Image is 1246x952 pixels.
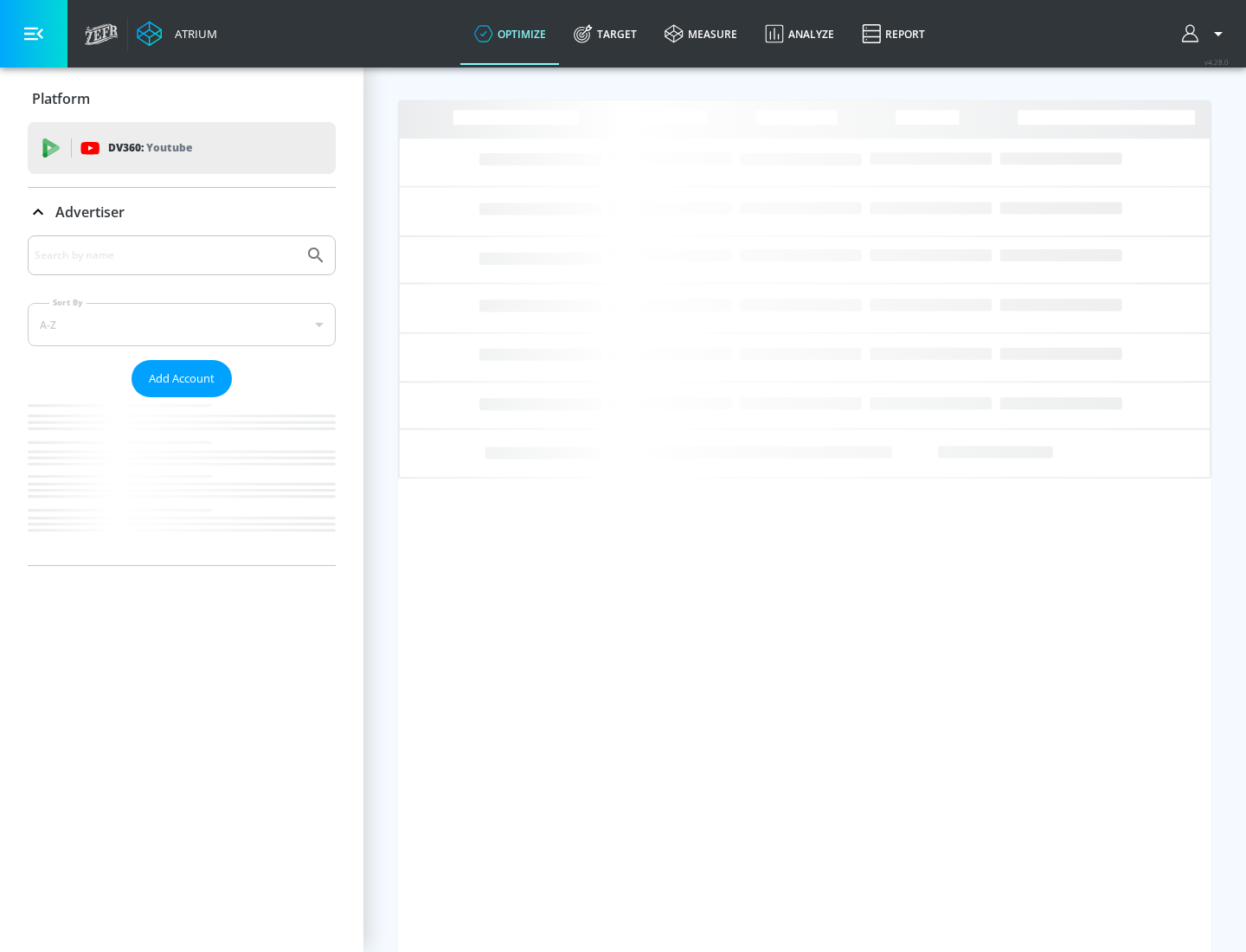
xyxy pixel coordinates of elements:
input: Search by name [35,244,297,267]
span: v 4.28.0 [1204,57,1229,67]
a: Report [848,3,939,65]
p: Platform [32,89,90,108]
div: Platform [28,74,336,123]
span: Add Account [149,369,215,389]
p: DV360: [108,138,192,158]
div: Atrium [168,26,217,42]
label: Sort By [49,297,87,308]
p: Youtube [146,138,192,157]
a: Target [560,3,651,65]
a: optimize [460,3,560,65]
button: Add Account [132,360,232,397]
a: Atrium [137,21,217,47]
a: Analyze [751,3,848,65]
p: Advertiser [55,203,125,222]
div: A-Z [28,303,336,346]
div: DV360: Youtube [28,122,336,174]
div: Advertiser [28,188,336,236]
nav: list of Advertiser [28,397,336,565]
div: Advertiser [28,235,336,565]
a: measure [651,3,751,65]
